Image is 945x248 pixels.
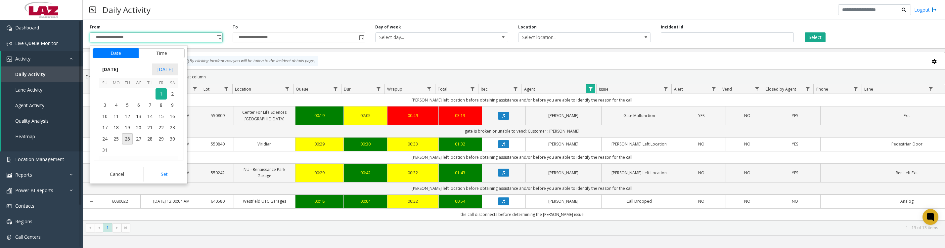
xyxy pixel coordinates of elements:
[7,41,12,46] img: 'icon'
[443,112,478,119] a: 03:13
[122,100,133,111] span: 5
[111,122,122,133] td: Monday, August 18, 2025
[156,100,167,111] span: 8
[15,172,32,178] span: Reports
[344,86,351,92] span: Dur
[104,198,137,204] a: 6080022
[391,170,434,176] a: 00:32
[167,100,178,111] td: Saturday, August 9, 2025
[348,198,383,204] a: 00:04
[773,170,816,176] a: YES
[299,141,340,147] div: 00:29
[374,84,383,93] a: Dur Filter Menu
[348,141,383,147] a: 00:30
[99,133,111,145] span: 24
[167,122,178,133] span: 23
[122,133,133,145] td: Tuesday, August 26, 2025
[238,109,291,122] a: Center For Life Sciences [GEOGRAPHIC_DATA]
[606,141,673,147] a: [PERSON_NAME] Left Location
[144,100,156,111] td: Thursday, August 7, 2025
[133,78,144,88] th: We
[122,100,133,111] td: Tuesday, August 5, 2025
[391,141,434,147] div: 00:33
[805,32,826,42] button: Select
[167,133,178,145] td: Saturday, August 30, 2025
[443,141,478,147] div: 01:32
[375,24,401,30] label: Day of week
[143,167,185,182] button: Set
[481,86,488,92] span: Rec.
[99,111,111,122] span: 10
[233,24,238,30] label: To
[122,111,133,122] td: Tuesday, August 12, 2025
[586,84,595,93] a: Agent Filter Menu
[122,122,133,133] td: Tuesday, August 19, 2025
[1,113,83,129] a: Quality Analysis
[83,171,100,176] a: Collapse Details
[138,48,185,58] button: Time tab
[7,173,12,178] img: 'icon'
[144,122,156,133] td: Thursday, August 21, 2025
[299,112,340,119] div: 00:19
[438,86,447,92] span: Total
[792,113,798,118] span: YES
[851,84,860,93] a: Phone Filter Menu
[773,141,816,147] a: YES
[765,86,796,92] span: Closed by Agent
[15,102,44,108] span: Agent Activity
[133,122,144,133] span: 20
[122,78,133,88] th: Tu
[744,170,750,176] span: NO
[348,112,383,119] a: 02:05
[203,86,209,92] span: Lot
[156,122,167,133] span: 22
[443,170,478,176] div: 01:43
[206,141,230,147] a: 550840
[681,112,722,119] a: YES
[156,88,167,100] td: Friday, August 1, 2025
[103,223,112,232] span: Page 1
[348,170,383,176] div: 00:42
[744,198,750,204] span: NO
[190,84,199,93] a: Date Filter Menu
[873,170,941,176] a: Ren Left Exit
[752,84,761,93] a: Vend Filter Menu
[99,111,111,122] td: Sunday, August 10, 2025
[681,141,722,147] a: NO
[90,24,101,30] label: From
[387,86,402,92] span: Wrapup
[133,100,144,111] span: 6
[156,111,167,122] span: 15
[730,112,765,119] a: NO
[709,84,718,93] a: Alert Filter Menu
[730,198,765,204] a: NO
[722,86,732,92] span: Vend
[122,133,133,145] span: 26
[144,111,156,122] span: 14
[111,111,122,122] td: Monday, August 11, 2025
[144,122,156,133] span: 21
[156,122,167,133] td: Friday, August 22, 2025
[167,133,178,145] span: 30
[7,204,12,209] img: 'icon'
[122,111,133,122] span: 12
[530,141,597,147] a: [PERSON_NAME]
[1,51,83,66] a: Activity
[83,71,945,83] div: Drag a column header and drop it here to group by that column
[283,84,292,93] a: Location Filter Menu
[111,100,122,111] span: 4
[299,170,340,176] a: 00:29
[83,199,100,204] a: Collapse Details
[931,6,937,13] img: logout
[15,56,30,62] span: Activity
[744,141,750,147] span: NO
[238,198,291,204] a: Westfield UTC Garages
[1,98,83,113] a: Agent Activity
[156,78,167,88] th: Fr
[873,112,941,119] a: Exit
[83,84,945,220] div: Data table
